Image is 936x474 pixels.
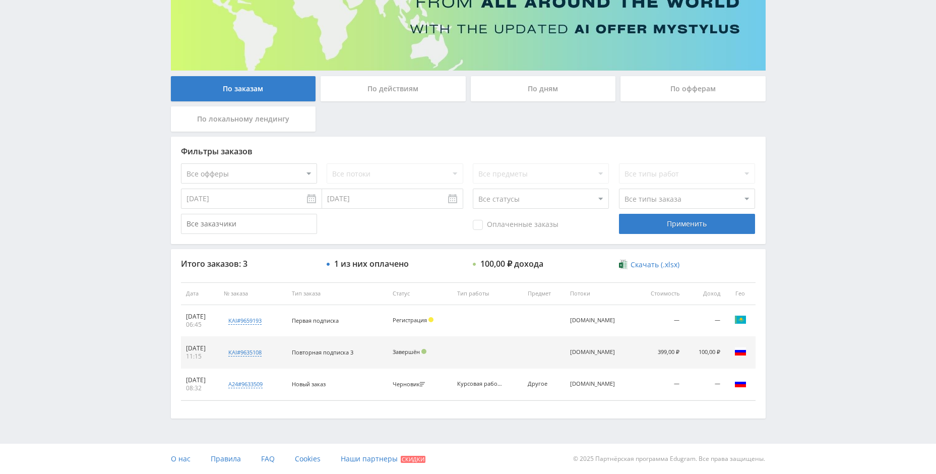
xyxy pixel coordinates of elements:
[292,317,339,324] span: Первая подписка
[401,456,425,463] span: Скидки
[186,344,214,352] div: [DATE]
[523,282,565,305] th: Предмет
[295,444,321,474] a: Cookies
[570,381,615,387] div: студентс.рф
[631,261,679,269] span: Скачать (.xlsx)
[171,444,191,474] a: О нас
[388,282,453,305] th: Статус
[186,352,214,361] div: 11:15
[620,76,766,101] div: По офферам
[473,444,765,474] div: © 2025 Партнёрская программа Edugram. Все права защищены.
[619,259,628,269] img: xlsx
[228,317,262,325] div: kai#9659193
[393,348,420,355] span: Завершён
[228,380,263,388] div: a24#9633509
[295,454,321,463] span: Cookies
[421,349,426,354] span: Подтвержден
[684,337,725,369] td: 100,00 ₽
[181,147,756,156] div: Фильтры заказов
[528,381,560,387] div: Другое
[261,454,275,463] span: FAQ
[334,259,409,268] div: 1 из них оплачено
[619,260,679,270] a: Скачать (.xlsx)
[570,349,615,355] div: студентс.рф
[734,377,746,389] img: rus.png
[471,76,616,101] div: По дням
[725,282,756,305] th: Гео
[261,444,275,474] a: FAQ
[211,444,241,474] a: Правила
[211,454,241,463] span: Правила
[457,381,503,387] div: Курсовая работа
[186,384,214,392] div: 08:32
[393,381,427,388] div: Черновик
[619,214,755,234] div: Применить
[186,376,214,384] div: [DATE]
[570,317,615,324] div: студентс.рф
[292,348,353,356] span: Повторная подписка 3
[393,316,427,324] span: Регистрация
[228,348,262,357] div: kai#9635108
[186,321,214,329] div: 06:45
[452,282,523,305] th: Тип работы
[181,282,219,305] th: Дата
[635,305,684,337] td: —
[635,282,684,305] th: Стоимость
[341,454,398,463] span: Наши партнеры
[734,314,746,326] img: kaz.png
[734,345,746,358] img: rus.png
[292,380,326,388] span: Новый заказ
[171,76,316,101] div: По заказам
[321,76,466,101] div: По действиям
[684,305,725,337] td: —
[186,313,214,321] div: [DATE]
[181,259,317,268] div: Итого заказов: 3
[428,317,433,322] span: Холд
[219,282,287,305] th: № заказа
[341,444,425,474] a: Наши партнеры Скидки
[171,454,191,463] span: О нас
[480,259,543,268] div: 100,00 ₽ дохода
[287,282,388,305] th: Тип заказа
[635,369,684,400] td: —
[171,106,316,132] div: По локальному лендингу
[684,369,725,400] td: —
[181,214,317,234] input: Все заказчики
[635,337,684,369] td: 399,00 ₽
[684,282,725,305] th: Доход
[565,282,635,305] th: Потоки
[473,220,558,230] span: Оплаченные заказы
